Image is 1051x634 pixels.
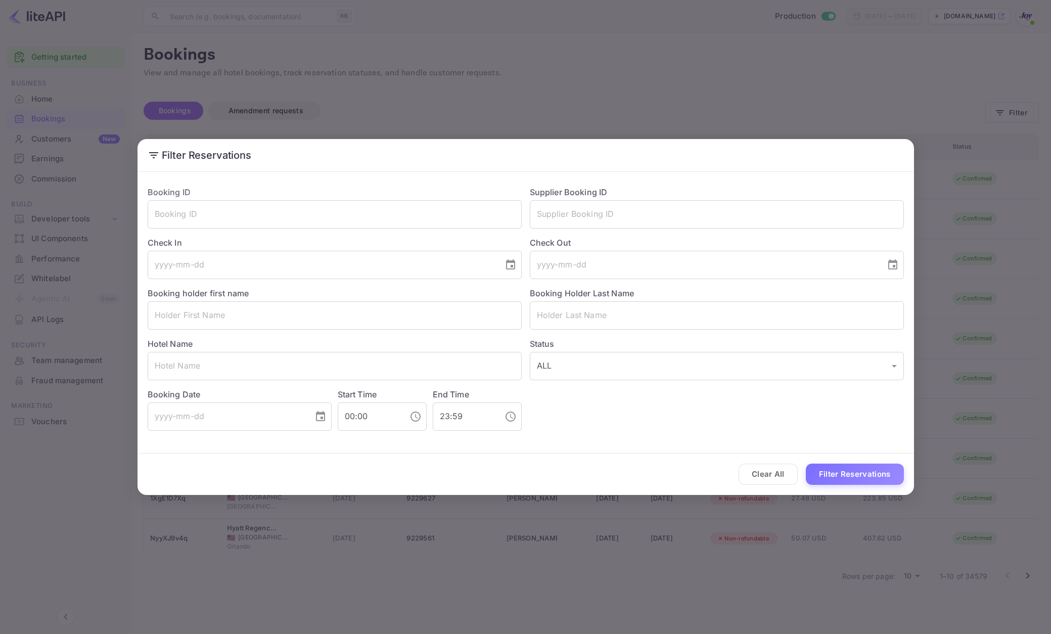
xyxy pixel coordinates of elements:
[433,402,496,431] input: hh:mm
[530,187,608,197] label: Supplier Booking ID
[405,406,426,427] button: Choose time, selected time is 12:00 AM
[530,288,634,298] label: Booking Holder Last Name
[148,237,522,249] label: Check In
[148,402,306,431] input: yyyy-mm-dd
[148,187,191,197] label: Booking ID
[148,352,522,380] input: Hotel Name
[530,237,904,249] label: Check Out
[338,402,401,431] input: hh:mm
[530,301,904,330] input: Holder Last Name
[148,288,249,298] label: Booking holder first name
[433,389,469,399] label: End Time
[148,339,193,349] label: Hotel Name
[138,139,914,171] h2: Filter Reservations
[500,255,521,275] button: Choose date
[530,251,879,279] input: yyyy-mm-dd
[806,464,904,485] button: Filter Reservations
[883,255,903,275] button: Choose date
[338,389,377,399] label: Start Time
[310,406,331,427] button: Choose date
[530,338,904,350] label: Status
[739,464,798,485] button: Clear All
[148,200,522,229] input: Booking ID
[148,301,522,330] input: Holder First Name
[148,251,496,279] input: yyyy-mm-dd
[530,200,904,229] input: Supplier Booking ID
[148,388,332,400] label: Booking Date
[500,406,521,427] button: Choose time, selected time is 11:59 PM
[530,352,904,380] div: ALL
